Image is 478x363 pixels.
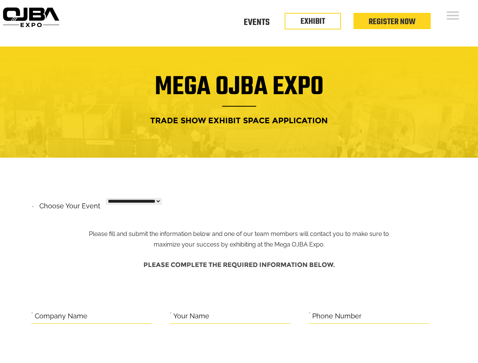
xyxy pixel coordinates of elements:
label: Your Name [173,310,209,322]
a: Register Now [369,16,416,28]
label: Phone Number [312,310,361,322]
h4: Please complete the required information below. [31,258,447,272]
h1: Mega OJBA Expo [6,76,472,107]
label: Choose your event [35,195,100,212]
p: Please fill and submit the information below and one of our team members will contact you to make... [83,200,395,250]
h4: Trade Show Exhibit Space Application [6,113,472,127]
label: Company Name [35,310,87,322]
a: EXHIBIT [301,15,325,28]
